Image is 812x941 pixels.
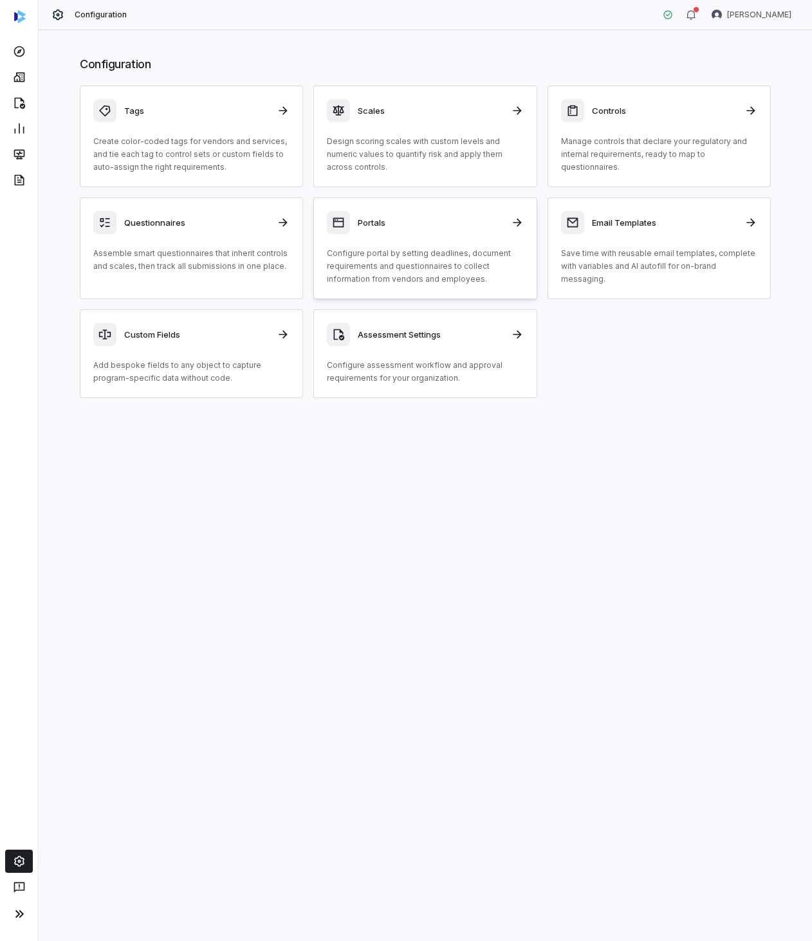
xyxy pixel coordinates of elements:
[93,359,290,385] p: Add bespoke fields to any object to capture program-specific data without code.
[93,247,290,273] p: Assemble smart questionnaires that inherit controls and scales, then track all submissions in one...
[592,105,737,116] h3: Controls
[704,5,799,24] button: Amanda Pettenati avatar[PERSON_NAME]
[358,329,503,340] h3: Assessment Settings
[727,10,791,20] span: [PERSON_NAME]
[712,10,722,20] img: Amanda Pettenati avatar
[548,197,771,299] a: Email TemplatesSave time with reusable email templates, complete with variables and AI autofill f...
[313,197,537,299] a: PortalsConfigure portal by setting deadlines, document requirements and questionnaires to collect...
[313,86,537,187] a: ScalesDesign scoring scales with custom levels and numeric values to quantify risk and apply them...
[80,309,303,398] a: Custom FieldsAdd bespoke fields to any object to capture program-specific data without code.
[592,217,737,228] h3: Email Templates
[14,10,26,23] img: svg%3e
[358,105,503,116] h3: Scales
[327,247,523,286] p: Configure portal by setting deadlines, document requirements and questionnaires to collect inform...
[358,217,503,228] h3: Portals
[93,135,290,174] p: Create color-coded tags for vendors and services, and tie each tag to control sets or custom fiel...
[327,135,523,174] p: Design scoring scales with custom levels and numeric values to quantify risk and apply them acros...
[548,86,771,187] a: ControlsManage controls that declare your regulatory and internal requirements, ready to map to q...
[313,309,537,398] a: Assessment SettingsConfigure assessment workflow and approval requirements for your organization.
[124,329,269,340] h3: Custom Fields
[80,56,771,73] h1: Configuration
[124,217,269,228] h3: Questionnaires
[561,135,757,174] p: Manage controls that declare your regulatory and internal requirements, ready to map to questionn...
[561,247,757,286] p: Save time with reusable email templates, complete with variables and AI autofill for on-brand mes...
[80,86,303,187] a: TagsCreate color-coded tags for vendors and services, and tie each tag to control sets or custom ...
[327,359,523,385] p: Configure assessment workflow and approval requirements for your organization.
[124,105,269,116] h3: Tags
[80,197,303,299] a: QuestionnairesAssemble smart questionnaires that inherit controls and scales, then track all subm...
[75,10,127,20] span: Configuration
